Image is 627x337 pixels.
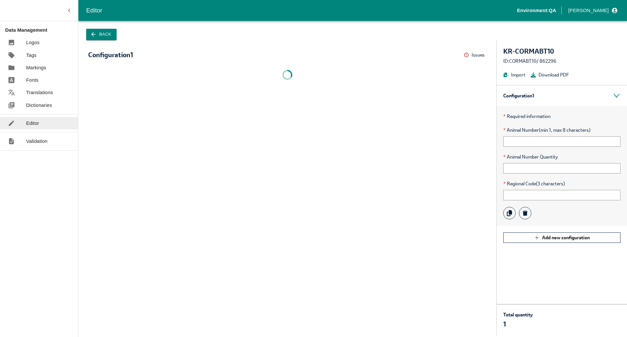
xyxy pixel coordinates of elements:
[517,7,556,14] p: Environment: QA
[88,51,133,59] div: Configuration 1
[86,29,117,40] button: Back
[26,138,48,145] p: Validation
[503,47,620,56] div: KR-CORMABT10
[26,89,53,96] p: Translations
[503,58,620,65] div: ID: CORMABT10 / 862296
[26,52,37,59] p: Tags
[503,126,620,134] span: Animal Number (min 1, max 8 characters)
[503,71,525,78] button: Import
[531,71,569,78] button: Download PDF
[86,6,517,15] div: Editor
[503,113,620,120] p: Required information
[464,50,487,60] button: Issues
[497,85,627,106] div: Configuration 1
[26,102,52,109] p: Dictionaries
[503,153,620,160] span: Animal Number Quantity
[566,5,619,16] button: profile
[26,76,39,84] p: Fonts
[26,120,39,127] p: Editor
[5,26,78,34] p: Data Management
[503,311,533,318] p: Total quantity
[26,39,40,46] p: Logos
[503,232,620,243] button: Add new configuration
[568,7,609,14] p: [PERSON_NAME]
[503,180,620,187] span: Regional Code (3 characters)
[503,320,533,329] p: 1
[26,64,46,71] p: Markings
